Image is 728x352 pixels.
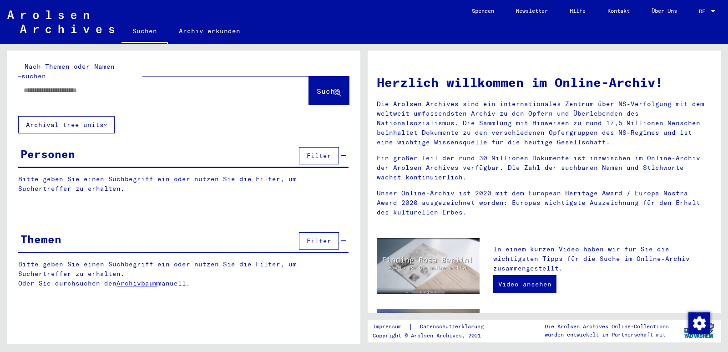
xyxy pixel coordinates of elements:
div: | [373,322,495,332]
div: Zustimmung ändern [688,312,710,334]
button: Archival tree units [18,116,115,133]
p: Copyright © Arolsen Archives, 2021 [373,332,495,340]
button: Filter [299,232,339,250]
p: Die Arolsen Archives sind ein internationales Zentrum über NS-Verfolgung mit dem weltweit umfasse... [377,99,712,147]
div: Themen [20,231,61,247]
p: In einem kurzen Video haben wir für Sie die wichtigsten Tipps für die Suche im Online-Archiv zusa... [493,245,712,273]
img: yv_logo.png [682,319,716,342]
button: Suche [309,77,349,105]
p: Unser Online-Archiv ist 2020 mit dem European Heritage Award / Europa Nostra Award 2020 ausgezeic... [377,189,712,217]
a: Suchen [121,20,168,44]
a: Archiv erkunden [168,20,251,42]
span: Suche [317,87,339,96]
p: Bitte geben Sie einen Suchbegriff ein oder nutzen Sie die Filter, um Suchertreffer zu erhalten. [18,174,349,194]
div: Personen [20,146,75,162]
img: Arolsen_neg.svg [7,10,114,33]
h1: Herzlich willkommen im Online-Archiv! [377,73,712,92]
span: Filter [307,152,331,160]
p: Bitte geben Sie einen Suchbegriff ein oder nutzen Sie die Filter, um Suchertreffer zu erhalten. O... [18,260,349,288]
p: Die Arolsen Archives Online-Collections [545,322,669,331]
span: DE [699,8,709,15]
button: Filter [299,147,339,164]
p: Ein großer Teil der rund 30 Millionen Dokumente ist inzwischen im Online-Archiv der Arolsen Archi... [377,153,712,182]
p: wurden entwickelt in Partnerschaft mit [545,331,669,339]
a: Archivbaum [116,279,157,287]
span: Filter [307,237,331,245]
a: Impressum [373,322,409,332]
img: video.jpg [377,238,480,294]
a: Datenschutzerklärung [413,322,495,332]
a: Video ansehen [493,275,556,293]
mat-label: Nach Themen oder Namen suchen [21,62,115,80]
img: Zustimmung ändern [688,312,710,334]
